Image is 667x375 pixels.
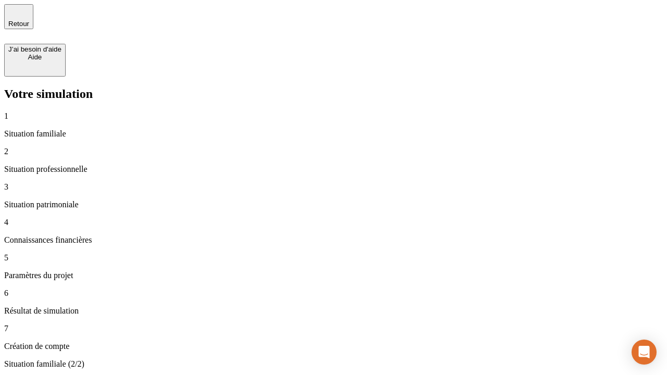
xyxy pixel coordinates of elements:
[4,147,663,156] p: 2
[4,165,663,174] p: Situation professionnelle
[4,271,663,280] p: Paramètres du projet
[4,200,663,209] p: Situation patrimoniale
[4,44,66,77] button: J’ai besoin d'aideAide
[632,340,657,365] div: Open Intercom Messenger
[4,235,663,245] p: Connaissances financières
[4,324,663,333] p: 7
[8,45,61,53] div: J’ai besoin d'aide
[4,87,663,101] h2: Votre simulation
[4,289,663,298] p: 6
[4,129,663,139] p: Situation familiale
[4,218,663,227] p: 4
[4,182,663,192] p: 3
[4,359,663,369] p: Situation familiale (2/2)
[4,111,663,121] p: 1
[8,53,61,61] div: Aide
[4,253,663,262] p: 5
[4,342,663,351] p: Création de compte
[4,306,663,316] p: Résultat de simulation
[8,20,29,28] span: Retour
[4,4,33,29] button: Retour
